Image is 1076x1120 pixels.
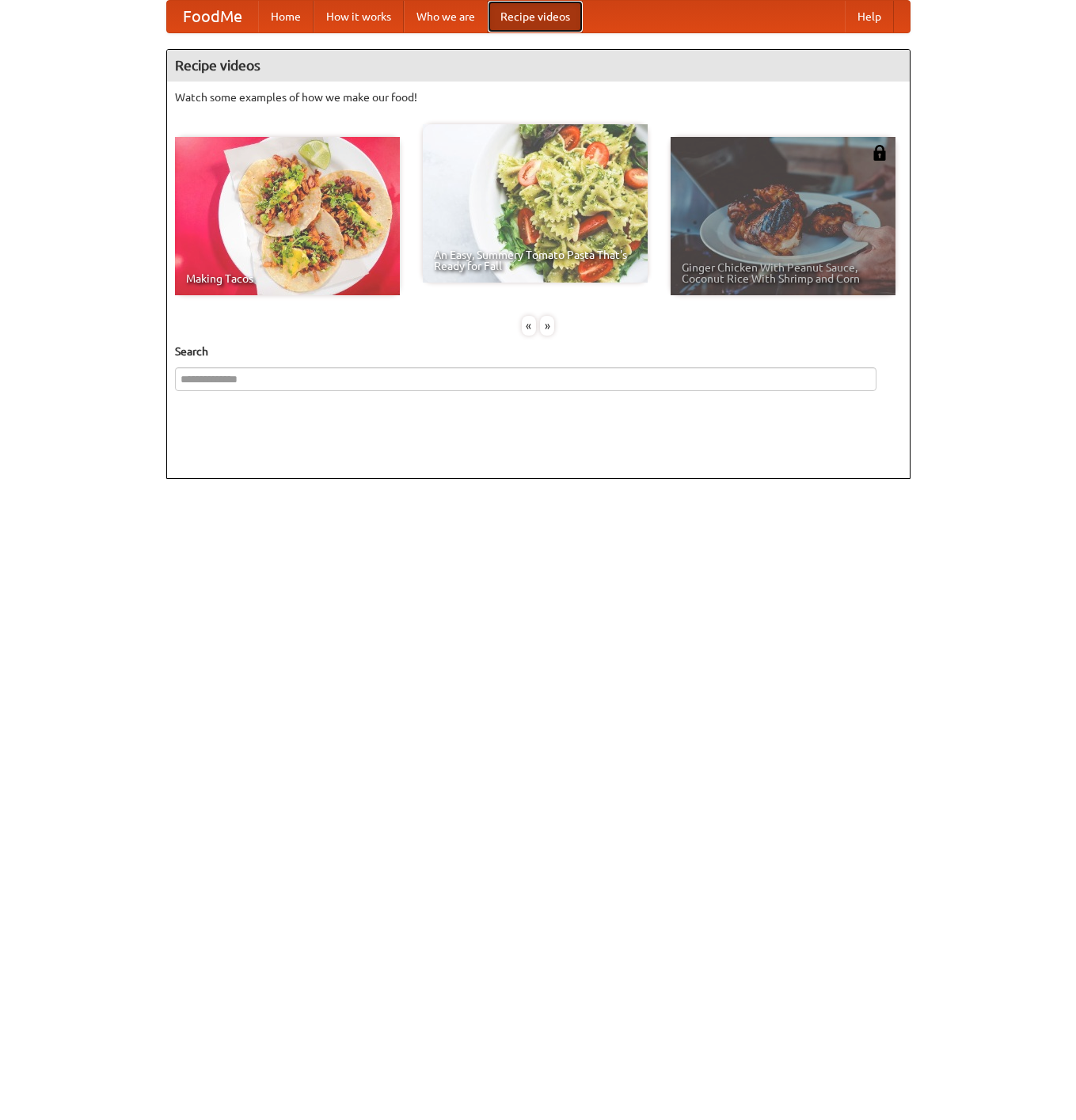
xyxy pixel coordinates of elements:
p: Watch some examples of how we make our food! [175,89,902,105]
a: Recipe videos [488,1,583,32]
h4: Recipe videos [167,50,910,82]
div: » [540,316,554,336]
img: 483408.png [872,145,888,161]
a: Home [258,1,314,32]
a: FoodMe [167,1,258,32]
a: Who we are [404,1,488,32]
span: An Easy, Summery Tomato Pasta That's Ready for Fall [434,249,637,271]
a: Help [845,1,894,32]
a: Making Tacos [175,137,400,295]
span: Making Tacos [186,273,389,284]
a: How it works [314,1,404,32]
div: « [522,316,536,336]
a: An Easy, Summery Tomato Pasta That's Ready for Fall [423,124,648,283]
h5: Search [175,344,902,359]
